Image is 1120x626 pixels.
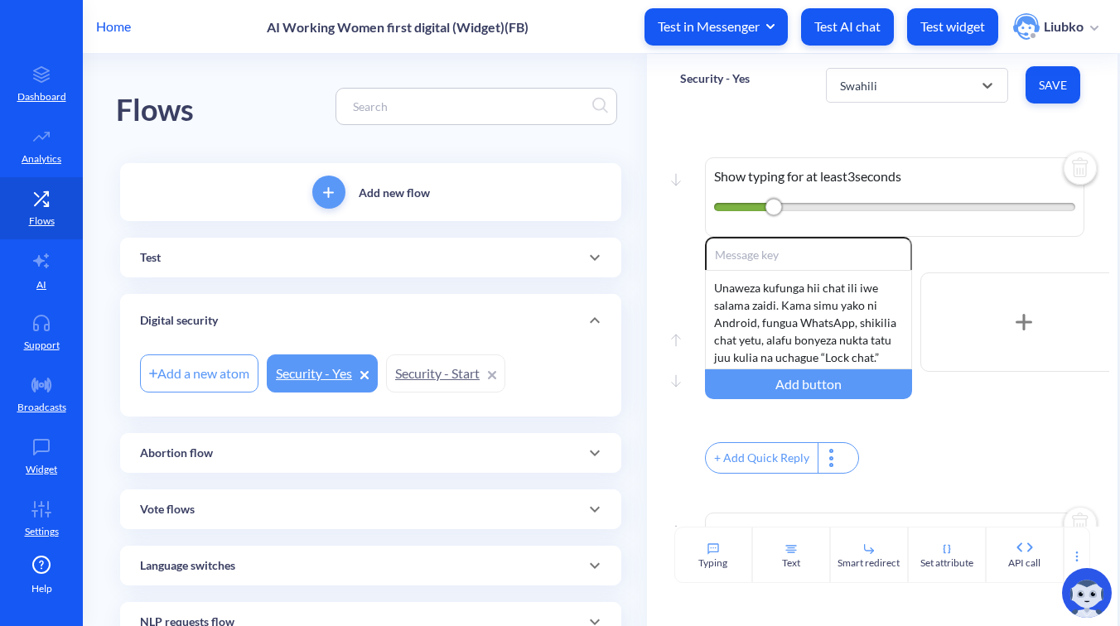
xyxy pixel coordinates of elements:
[25,524,59,539] p: Settings
[714,166,1075,186] p: Show typing for at least 3 seconds
[140,312,218,330] p: Digital security
[920,18,985,35] p: Test widget
[658,17,775,36] span: Test in Messenger
[782,556,800,571] div: Text
[840,76,877,94] div: Swahili
[706,443,818,473] div: + Add Quick Reply
[140,557,235,575] p: Language switches
[680,70,750,87] p: Security - Yes
[907,8,998,46] button: Test widget
[120,238,621,277] div: Test
[96,17,131,36] p: Home
[24,338,60,353] p: Support
[120,489,621,529] div: Vote flows
[267,354,378,392] a: Security - Yes
[116,87,194,134] div: Flows
[359,184,430,201] p: Add new flow
[1008,556,1040,571] div: API call
[120,433,621,473] div: Abortion flow
[17,400,66,415] p: Broadcasts
[1062,568,1112,618] img: copilot-icon.svg
[814,18,881,35] p: Test AI chat
[17,89,66,104] p: Dashboard
[140,501,195,518] p: Vote flows
[22,152,61,166] p: Analytics
[345,97,592,116] input: Search
[386,354,505,392] a: Security - Start
[698,556,727,571] div: Typing
[838,556,900,571] div: Smart redirect
[267,19,529,35] p: AI Working Women first digital (Widget)(FB)
[801,8,894,46] button: Test AI chat
[705,369,912,399] div: Add button
[1044,17,1084,36] p: Liubko
[714,522,1075,542] p: Show typing for at least 1 seconds
[644,8,788,46] button: Test in Messenger
[26,462,57,477] p: Widget
[36,277,46,292] p: AI
[1013,13,1040,40] img: user photo
[312,176,345,209] button: add
[1005,12,1107,41] button: user photoLiubko
[705,270,912,369] div: Unaweza kufunga hii chat ili iwe salama zaidi. Kama simu yako ni Android, fungua WhatsApp, shikil...
[140,249,161,267] p: Test
[29,214,55,229] p: Flows
[1060,505,1100,545] img: delete
[1060,150,1100,190] img: delete
[705,237,912,270] input: Message key
[1039,77,1067,94] span: Save
[1026,66,1080,104] button: Save
[31,581,52,596] span: Help
[140,445,213,462] p: Abortion flow
[120,294,621,347] div: Digital security
[920,556,973,571] div: Set attribute
[120,546,621,585] div: Language switches
[140,354,258,392] div: Add a new atom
